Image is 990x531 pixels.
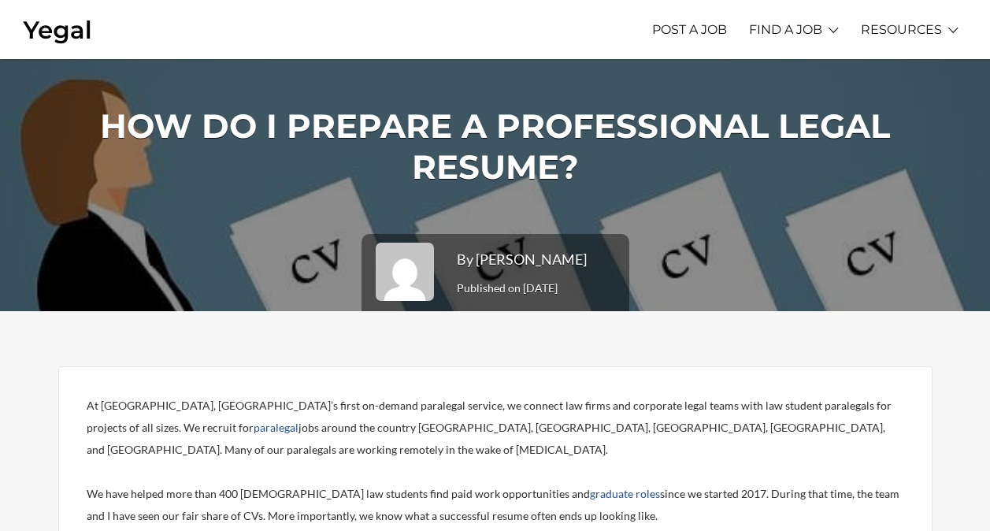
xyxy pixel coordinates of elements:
[373,240,436,303] img: Photo
[87,483,904,527] p: We have helped more than 400 [DEMOGRAPHIC_DATA] law students find paid work opportunities and sin...
[749,8,822,51] a: FIND A JOB
[457,251,587,295] span: Published on [DATE]
[590,487,660,500] a: graduate roles
[99,59,892,234] h1: How Do I Prepare a Professional Legal Resume?
[87,395,904,461] p: At [GEOGRAPHIC_DATA], [GEOGRAPHIC_DATA]’s first on-demand paralegal service, we connect law firms...
[861,8,942,51] a: RESOURCES
[254,421,298,434] a: paralegal
[652,8,727,51] a: POST A JOB
[457,251,587,268] a: By [PERSON_NAME]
